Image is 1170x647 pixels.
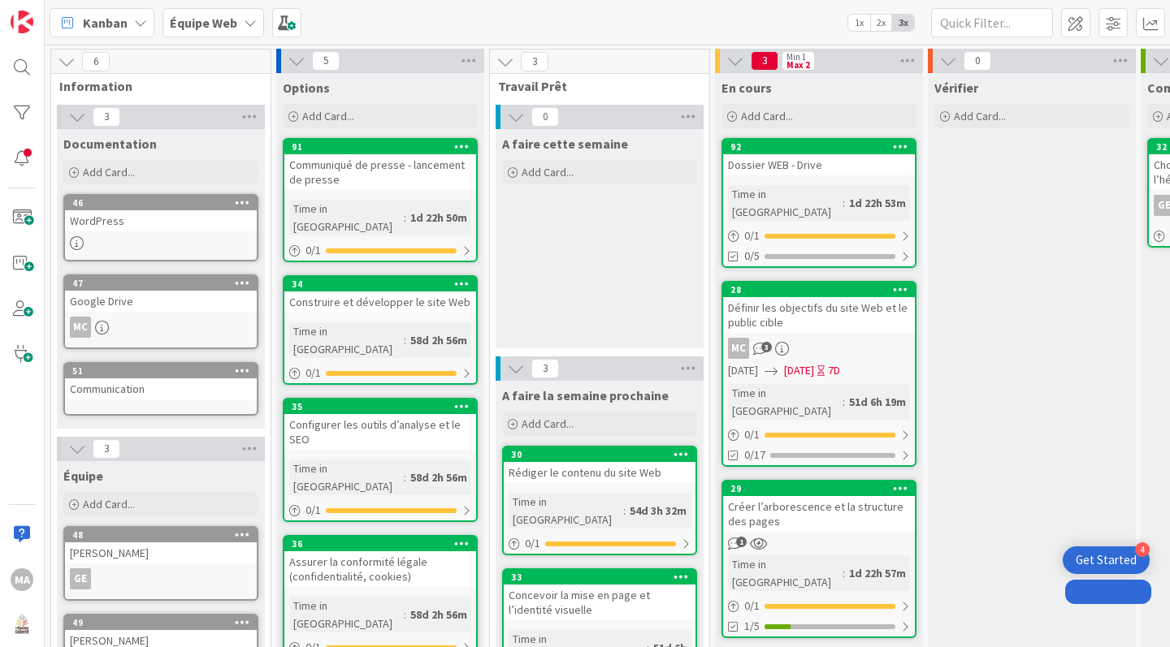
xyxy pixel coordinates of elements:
div: GE [65,568,257,589]
span: 3 [751,51,778,71]
span: 0 [531,107,559,127]
span: 0/17 [744,446,765,464]
div: Time in [GEOGRAPHIC_DATA] [289,322,404,358]
span: Vérifier [934,80,978,96]
div: [PERSON_NAME] [65,542,257,563]
div: 51d 6h 19m [845,393,910,411]
div: 29 [730,483,915,494]
div: 58d 2h 56m [406,468,471,486]
img: Visit kanbanzone.com [11,11,33,33]
div: 51 [65,364,257,378]
span: Options [283,80,330,96]
span: 1 [736,537,747,547]
span: 3 [761,342,772,352]
span: En cours [721,80,772,96]
div: MA [11,568,33,591]
span: : [623,502,626,520]
div: 28Définir les objectifs du site Web et le public cible [723,283,915,333]
div: 34 [292,278,476,290]
div: 46 [65,196,257,210]
span: Documentation [63,136,157,152]
span: : [404,468,406,486]
div: 1d 22h 57m [845,564,910,582]
div: 91 [292,141,476,153]
span: 0 / 1 [305,242,321,259]
span: 0 / 1 [744,426,760,443]
div: 36 [292,538,476,550]
span: A faire la semaine prochaine [502,387,669,403]
div: 49 [65,615,257,630]
span: 5 [312,51,340,71]
span: : [404,606,406,623]
div: 58d 2h 56m [406,331,471,349]
div: 35Configurer les outils d’analyse et le SEO [284,399,476,450]
div: 36Assurer la conformité légale (confidentialité, cookies) [284,537,476,587]
span: Travail Prêt [498,78,689,94]
div: Communication [65,378,257,399]
span: 0/5 [744,248,760,265]
span: 1/5 [744,618,760,635]
div: 92 [730,141,915,153]
div: Time in [GEOGRAPHIC_DATA] [728,384,843,420]
div: MC [728,338,749,359]
div: 4 [1135,542,1150,557]
span: Add Card... [522,416,574,431]
span: : [404,209,406,226]
div: MC [723,338,915,359]
span: Add Card... [954,109,1006,123]
div: 46 [72,197,257,209]
span: 0 / 1 [525,535,540,552]
div: Configurer les outils d’analyse et le SEO [284,414,476,450]
span: 1x [848,15,870,31]
span: 3 [531,359,559,378]
div: Get Started [1076,552,1137,568]
div: Rédiger le contenu du site Web [504,462,695,483]
div: Assurer la conformité légale (confidentialité, cookies) [284,551,476,587]
div: Définir les objectifs du site Web et le public cible [723,297,915,333]
div: 51Communication [65,364,257,399]
div: Concevoir la mise en page et l’identité visuelle [504,584,695,620]
input: Quick Filter... [931,8,1053,37]
div: 1d 22h 50m [406,209,471,226]
span: 0 / 1 [305,364,321,382]
span: 0 [964,51,991,71]
span: Add Card... [522,165,574,179]
span: [DATE] [728,362,758,379]
span: : [843,564,845,582]
div: 35 [292,401,476,412]
div: 58d 2h 56m [406,606,471,623]
div: 35 [284,399,476,414]
div: 33 [511,572,695,583]
div: 47 [65,276,257,291]
div: Dossier WEB - Drive [723,154,915,175]
div: 33Concevoir la mise en page et l’identité visuelle [504,570,695,620]
div: Google Drive [65,291,257,312]
span: : [843,393,845,411]
div: Communiqué de presse - lancement de presse [284,154,476,190]
span: : [843,194,845,212]
div: 28 [723,283,915,297]
div: 29Créer l’arborescence et la structure des pages [723,481,915,532]
div: Time in [GEOGRAPHIC_DATA] [728,555,843,591]
div: Max 2 [786,61,810,69]
div: 0/1 [504,533,695,554]
div: 91 [284,140,476,154]
span: [DATE] [784,362,814,379]
div: Open Get Started checklist, remaining modules: 4 [1063,546,1150,574]
span: 0 / 1 [744,227,760,244]
div: 48 [65,528,257,542]
div: 54d 3h 32m [626,502,691,520]
div: 33 [504,570,695,584]
b: Équipe Web [170,15,237,31]
div: 34 [284,277,476,291]
span: 3 [93,439,120,459]
span: 0 / 1 [744,597,760,615]
div: 47 [72,278,257,289]
div: Time in [GEOGRAPHIC_DATA] [289,200,404,235]
div: 48 [72,529,257,541]
div: 0/1 [284,363,476,383]
div: 1d 22h 53m [845,194,910,212]
div: 36 [284,537,476,551]
div: Min 1 [786,53,806,61]
span: Add Card... [741,109,793,123]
